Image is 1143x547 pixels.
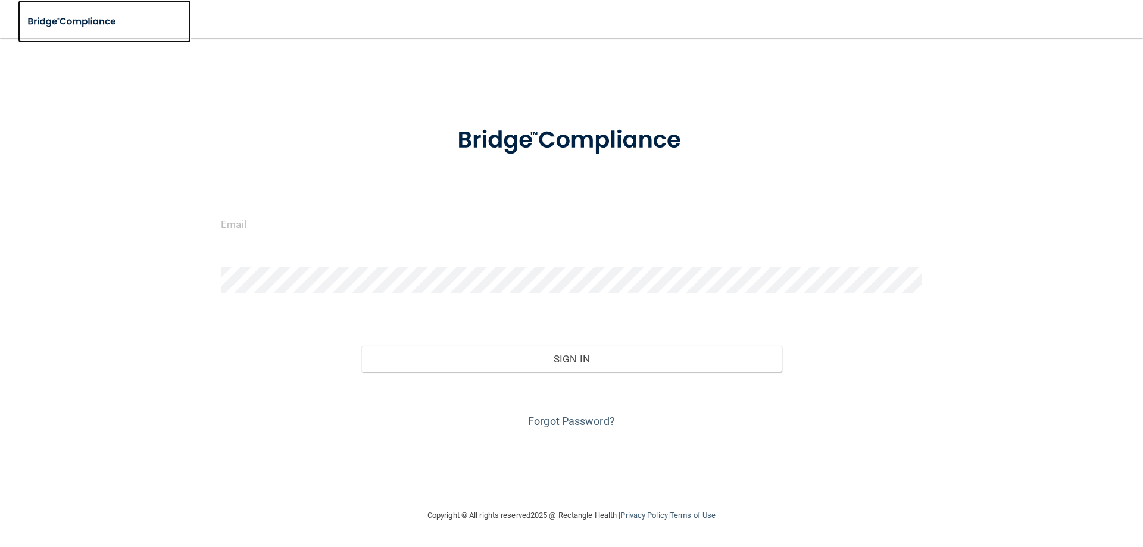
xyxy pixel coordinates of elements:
button: Sign In [361,346,782,372]
img: bridge_compliance_login_screen.278c3ca4.svg [433,110,710,171]
a: Terms of Use [670,511,716,520]
img: bridge_compliance_login_screen.278c3ca4.svg [18,10,127,34]
a: Privacy Policy [620,511,667,520]
input: Email [221,211,922,237]
div: Copyright © All rights reserved 2025 @ Rectangle Health | | [354,496,789,535]
a: Forgot Password? [528,415,615,427]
